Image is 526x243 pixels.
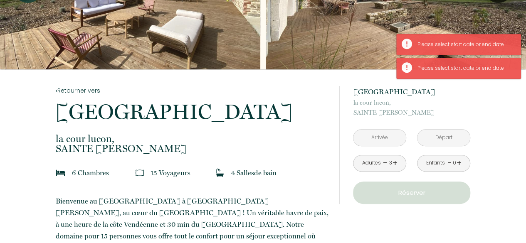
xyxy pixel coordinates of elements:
input: Départ [417,130,470,146]
p: SAINTE [PERSON_NAME] [353,98,470,118]
span: s [251,169,254,177]
p: [GEOGRAPHIC_DATA] [353,86,470,98]
a: - [447,157,452,169]
span: s [188,169,190,177]
p: [GEOGRAPHIC_DATA] [56,101,328,122]
a: Retourner vers [56,86,328,95]
a: + [457,157,462,169]
p: Réserver [356,188,467,198]
p: SAINTE [PERSON_NAME] [56,134,328,154]
a: - [383,157,388,169]
input: Arrivée [353,130,406,146]
div: Enfants [426,159,445,167]
p: 6 Chambre [72,167,109,179]
div: Adultes [362,159,380,167]
p: 15 Voyageur [151,167,190,179]
span: s [106,169,109,177]
p: 4 Salle de bain [231,167,277,179]
img: guests [136,169,144,177]
span: la cour lucon, [56,134,328,144]
button: Réserver [353,182,470,204]
a: + [393,157,398,169]
div: Please select start date or end date [417,64,512,72]
div: 3 [388,159,393,167]
span: la cour lucon, [353,98,470,108]
div: 0 [452,159,457,167]
div: Please select start date or end date [417,41,512,49]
